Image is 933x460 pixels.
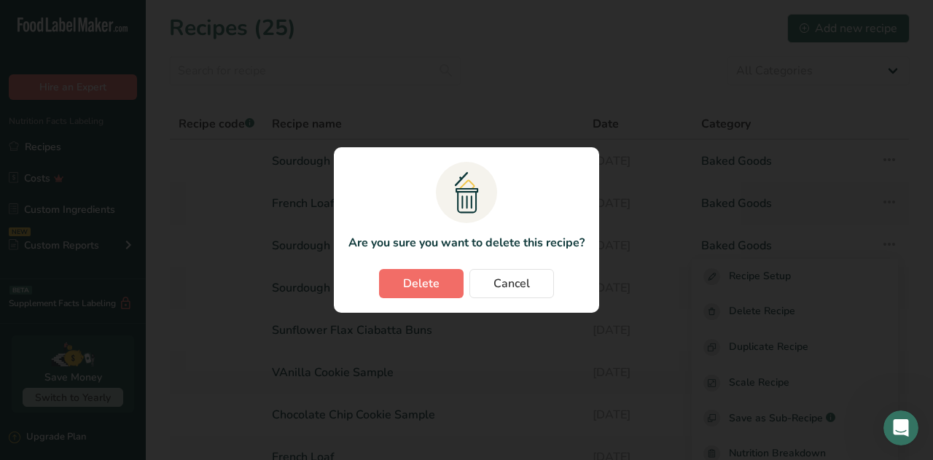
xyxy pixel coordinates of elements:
[379,269,464,298] button: Delete
[883,410,918,445] iframe: Intercom live chat
[348,234,585,252] p: Are you sure you want to delete this recipe?
[493,275,530,292] span: Cancel
[403,275,440,292] span: Delete
[469,269,554,298] button: Cancel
